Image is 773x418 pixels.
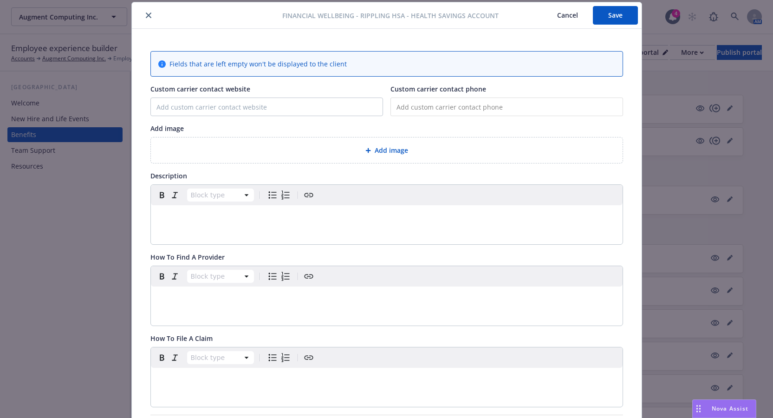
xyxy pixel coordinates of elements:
div: editable markdown [151,368,623,390]
button: Block type [187,270,254,283]
button: Italic [169,189,182,202]
span: Fields that are left empty won't be displayed to the client [169,59,347,69]
span: How To Find A Provider [150,253,225,261]
button: Numbered list [279,189,292,202]
button: Cancel [542,6,593,25]
button: Bulleted list [266,351,279,364]
div: Add image [150,137,623,163]
div: toggle group [266,270,292,283]
button: Italic [169,270,182,283]
button: Create link [302,270,315,283]
button: Create link [302,351,315,364]
button: close [143,10,154,21]
button: Bold [156,270,169,283]
span: Add image [375,145,408,155]
input: Add custom carrier contact website [151,98,383,116]
button: Numbered list [279,351,292,364]
span: Custom carrier contact website [150,85,250,93]
button: Create link [302,189,315,202]
button: Numbered list [279,270,292,283]
span: Financial Wellbeing - Rippling HSA - Health Savings Account [282,11,499,20]
span: Nova Assist [712,405,748,412]
button: Bulleted list [266,270,279,283]
button: Bold [156,189,169,202]
button: Save [593,6,638,25]
div: editable markdown [151,287,623,309]
div: toggle group [266,351,292,364]
div: editable markdown [151,205,623,228]
button: Block type [187,351,254,364]
span: Description [150,171,187,180]
div: toggle group [266,189,292,202]
button: Block type [187,189,254,202]
button: Italic [169,351,182,364]
span: Add image [150,124,184,133]
button: Nova Assist [692,399,756,418]
span: Custom carrier contact phone [390,85,486,93]
button: Bulleted list [266,189,279,202]
span: How To File A Claim [150,334,213,343]
input: Add custom carrier contact phone [390,98,623,116]
div: Drag to move [693,400,704,418]
button: Bold [156,351,169,364]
